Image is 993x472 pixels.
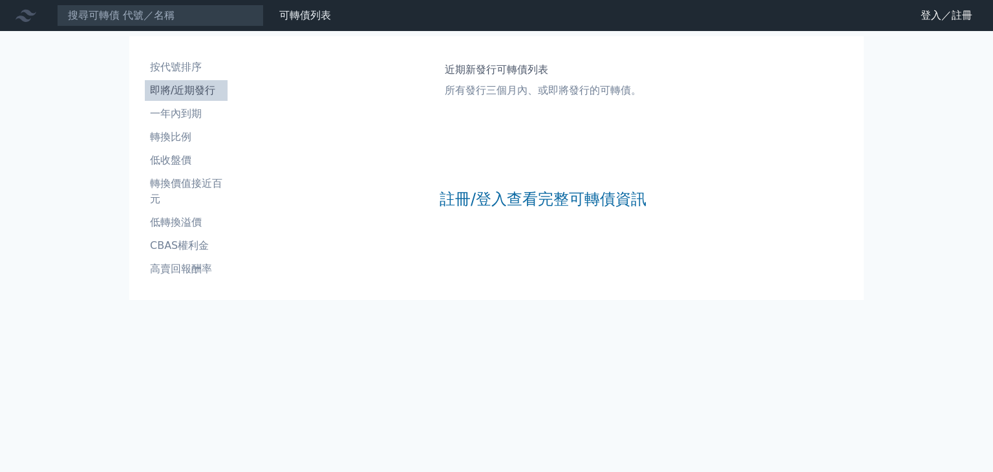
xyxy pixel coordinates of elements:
[145,106,228,122] li: 一年內到期
[145,127,228,147] a: 轉換比例
[145,80,228,101] a: 即將/近期發行
[145,176,228,207] li: 轉換價值接近百元
[145,235,228,256] a: CBAS權利金
[145,59,228,75] li: 按代號排序
[145,153,228,168] li: 低收盤價
[145,129,228,145] li: 轉換比例
[145,212,228,233] a: 低轉換溢價
[145,261,228,277] li: 高賣回報酬率
[57,5,264,27] input: 搜尋可轉債 代號／名稱
[440,189,646,209] a: 註冊/登入查看完整可轉債資訊
[445,83,641,98] p: 所有發行三個月內、或即將發行的可轉債。
[145,150,228,171] a: 低收盤價
[145,83,228,98] li: 即將/近期發行
[910,5,983,26] a: 登入／註冊
[145,259,228,279] a: 高賣回報酬率
[145,103,228,124] a: 一年內到期
[279,9,331,21] a: 可轉債列表
[145,238,228,253] li: CBAS權利金
[445,62,641,78] h1: 近期新發行可轉債列表
[145,173,228,209] a: 轉換價值接近百元
[145,215,228,230] li: 低轉換溢價
[145,57,228,78] a: 按代號排序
